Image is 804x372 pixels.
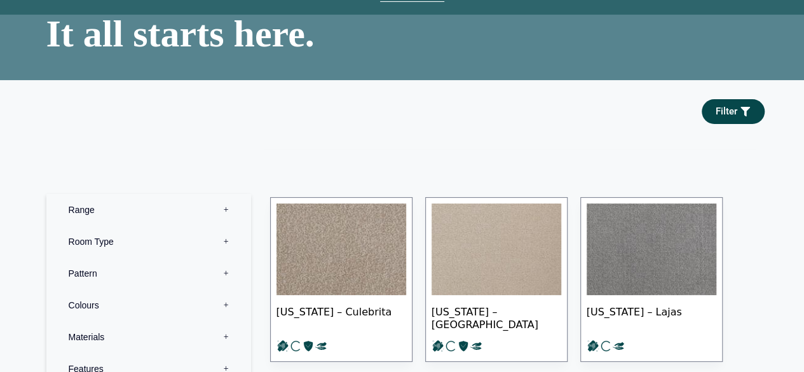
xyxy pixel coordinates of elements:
a: [US_STATE] – [GEOGRAPHIC_DATA] [425,197,568,362]
span: [US_STATE] – Lajas [587,295,716,340]
a: [US_STATE] – Lajas [580,197,723,362]
label: Materials [56,321,242,353]
label: Colours [56,289,242,321]
label: Room Type [56,226,242,258]
span: Filter [716,107,737,116]
h1: It all starts here. [46,15,396,53]
span: [US_STATE] – Culebrita [276,295,406,340]
label: Range [56,194,242,226]
label: Pattern [56,258,242,289]
a: Filter [702,99,765,124]
span: [US_STATE] – [GEOGRAPHIC_DATA] [432,295,561,340]
a: [US_STATE] – Culebrita [270,197,412,362]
